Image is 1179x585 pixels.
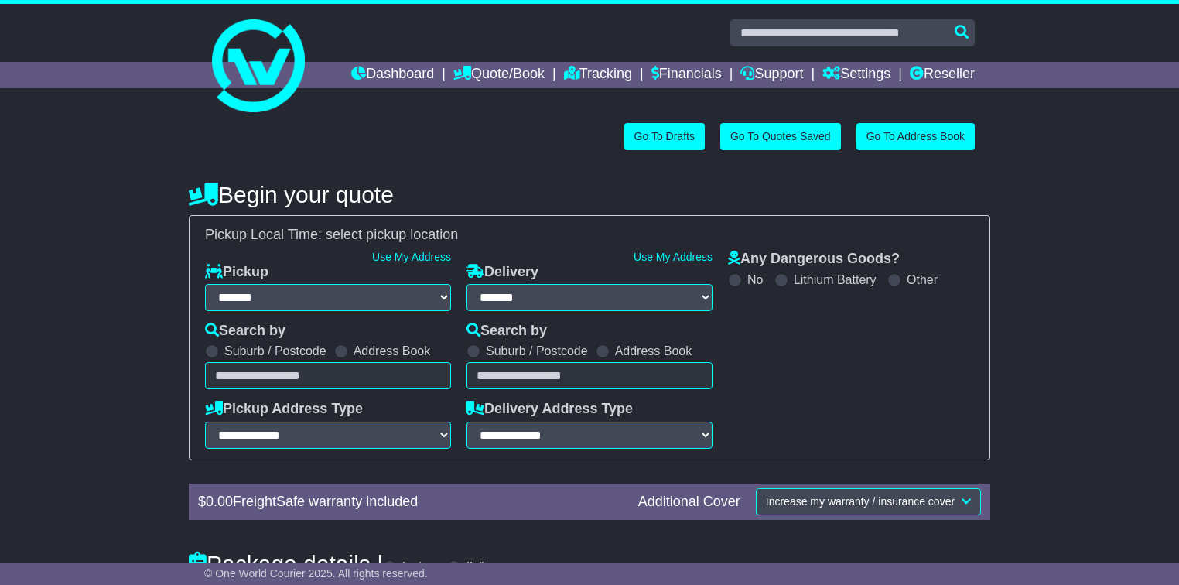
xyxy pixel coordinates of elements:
[728,251,900,268] label: Any Dangerous Goods?
[794,272,877,287] label: Lithium Battery
[747,272,763,287] label: No
[224,344,326,358] label: Suburb / Postcode
[564,62,632,88] a: Tracking
[372,251,451,263] a: Use My Address
[615,344,692,358] label: Address Book
[205,323,285,340] label: Search by
[910,62,975,88] a: Reseller
[189,551,383,576] h4: Package details |
[189,182,990,207] h4: Begin your quote
[822,62,890,88] a: Settings
[634,251,713,263] a: Use My Address
[631,494,748,511] div: Additional Cover
[453,62,545,88] a: Quote/Book
[466,323,547,340] label: Search by
[326,227,458,242] span: select pickup location
[624,123,705,150] a: Go To Drafts
[651,62,722,88] a: Financials
[197,227,982,244] div: Pickup Local Time:
[190,494,631,511] div: $ FreightSafe warranty included
[466,264,538,281] label: Delivery
[740,62,803,88] a: Support
[205,401,363,418] label: Pickup Address Type
[766,495,955,508] span: Increase my warranty / insurance cover
[756,488,981,515] button: Increase my warranty / insurance cover
[205,264,268,281] label: Pickup
[206,494,233,509] span: 0.00
[720,123,841,150] a: Go To Quotes Saved
[204,567,428,580] span: © One World Courier 2025. All rights reserved.
[907,272,938,287] label: Other
[466,559,492,576] label: lb/in
[466,401,633,418] label: Delivery Address Type
[354,344,431,358] label: Address Book
[402,559,439,576] label: kg/cm
[351,62,434,88] a: Dashboard
[486,344,588,358] label: Suburb / Postcode
[856,123,975,150] a: Go To Address Book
